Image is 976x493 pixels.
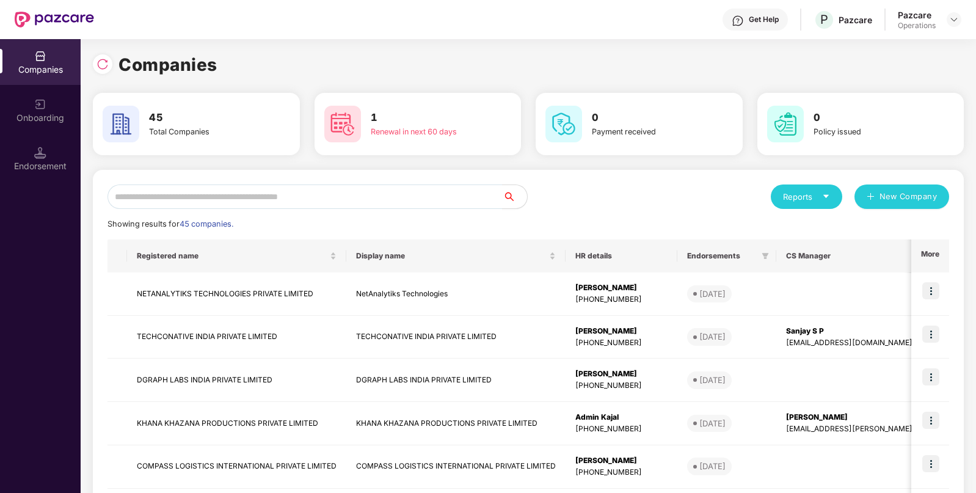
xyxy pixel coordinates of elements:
span: Showing results for [107,219,233,228]
div: Pazcare [839,14,872,26]
td: KHANA KHAZANA PRODUCTIONS PRIVATE LIMITED [127,402,346,445]
span: plus [867,192,875,202]
span: filter [759,249,771,263]
div: [DATE] [699,460,726,472]
span: 45 companies. [180,219,233,228]
div: Pazcare [898,9,936,21]
img: svg+xml;base64,PHN2ZyB3aWR0aD0iMTQuNSIgaGVpZ2h0PSIxNC41IiB2aWV3Qm94PSIwIDAgMTYgMTYiIGZpbGw9Im5vbm... [34,147,46,159]
th: Display name [346,239,566,272]
div: [DATE] [699,417,726,429]
h1: Companies [118,51,217,78]
div: Total Companies [149,126,254,138]
div: Operations [898,21,936,31]
div: [DATE] [699,374,726,386]
td: DGRAPH LABS INDIA PRIVATE LIMITED [346,359,566,402]
img: svg+xml;base64,PHN2ZyB4bWxucz0iaHR0cDovL3d3dy53My5vcmcvMjAwMC9zdmciIHdpZHRoPSI2MCIgaGVpZ2h0PSI2MC... [324,106,361,142]
img: New Pazcare Logo [15,12,94,27]
th: More [911,239,949,272]
div: [DATE] [699,288,726,300]
span: caret-down [822,192,830,200]
td: TECHCONATIVE INDIA PRIVATE LIMITED [346,316,566,359]
img: svg+xml;base64,PHN2ZyB4bWxucz0iaHR0cDovL3d3dy53My5vcmcvMjAwMC9zdmciIHdpZHRoPSI2MCIgaGVpZ2h0PSI2MC... [103,106,139,142]
span: filter [762,252,769,260]
div: Policy issued [814,126,919,138]
th: HR details [566,239,677,272]
div: [PHONE_NUMBER] [575,380,668,392]
button: plusNew Company [854,184,949,209]
span: New Company [879,191,938,203]
img: icon [922,412,939,429]
div: Admin Kajal [575,412,668,423]
td: COMPASS LOGISTICS INTERNATIONAL PRIVATE LIMITED [127,445,346,489]
button: search [502,184,528,209]
img: icon [922,455,939,472]
div: Renewal in next 60 days [371,126,476,138]
div: [PERSON_NAME] [575,326,668,337]
span: Display name [356,251,547,261]
img: svg+xml;base64,PHN2ZyB4bWxucz0iaHR0cDovL3d3dy53My5vcmcvMjAwMC9zdmciIHdpZHRoPSI2MCIgaGVpZ2h0PSI2MC... [545,106,582,142]
h3: 0 [814,110,919,126]
img: icon [922,368,939,385]
div: [DATE] [699,330,726,343]
span: Registered name [137,251,327,261]
div: [PERSON_NAME] [575,455,668,467]
td: KHANA KHAZANA PRODUCTIONS PRIVATE LIMITED [346,402,566,445]
th: Registered name [127,239,346,272]
div: [PERSON_NAME] [575,282,668,294]
img: svg+xml;base64,PHN2ZyB3aWR0aD0iMjAiIGhlaWdodD0iMjAiIHZpZXdCb3g9IjAgMCAyMCAyMCIgZmlsbD0ibm9uZSIgeG... [34,98,46,111]
img: svg+xml;base64,PHN2ZyBpZD0iSGVscC0zMngzMiIgeG1sbnM9Imh0dHA6Ly93d3cudzMub3JnLzIwMDAvc3ZnIiB3aWR0aD... [732,15,744,27]
div: [PHONE_NUMBER] [575,423,668,435]
div: [PHONE_NUMBER] [575,467,668,478]
h3: 0 [592,110,697,126]
div: [PHONE_NUMBER] [575,294,668,305]
td: DGRAPH LABS INDIA PRIVATE LIMITED [127,359,346,402]
td: COMPASS LOGISTICS INTERNATIONAL PRIVATE LIMITED [346,445,566,489]
img: svg+xml;base64,PHN2ZyBpZD0iRHJvcGRvd24tMzJ4MzIiIHhtbG5zPSJodHRwOi8vd3d3LnczLm9yZy8yMDAwL3N2ZyIgd2... [949,15,959,24]
td: NetAnalytiks Technologies [346,272,566,316]
span: P [820,12,828,27]
div: [PERSON_NAME] [575,368,668,380]
td: TECHCONATIVE INDIA PRIVATE LIMITED [127,316,346,359]
div: Payment received [592,126,697,138]
img: svg+xml;base64,PHN2ZyBpZD0iUmVsb2FkLTMyeDMyIiB4bWxucz0iaHR0cDovL3d3dy53My5vcmcvMjAwMC9zdmciIHdpZH... [97,58,109,70]
div: [PHONE_NUMBER] [575,337,668,349]
img: svg+xml;base64,PHN2ZyB4bWxucz0iaHR0cDovL3d3dy53My5vcmcvMjAwMC9zdmciIHdpZHRoPSI2MCIgaGVpZ2h0PSI2MC... [767,106,804,142]
td: NETANALYTIKS TECHNOLOGIES PRIVATE LIMITED [127,272,346,316]
h3: 45 [149,110,254,126]
span: search [502,192,527,202]
img: svg+xml;base64,PHN2ZyBpZD0iQ29tcGFuaWVzIiB4bWxucz0iaHR0cDovL3d3dy53My5vcmcvMjAwMC9zdmciIHdpZHRoPS... [34,50,46,62]
img: icon [922,326,939,343]
h3: 1 [371,110,476,126]
div: Get Help [749,15,779,24]
span: Endorsements [687,251,757,261]
img: icon [922,282,939,299]
div: Reports [783,191,830,203]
